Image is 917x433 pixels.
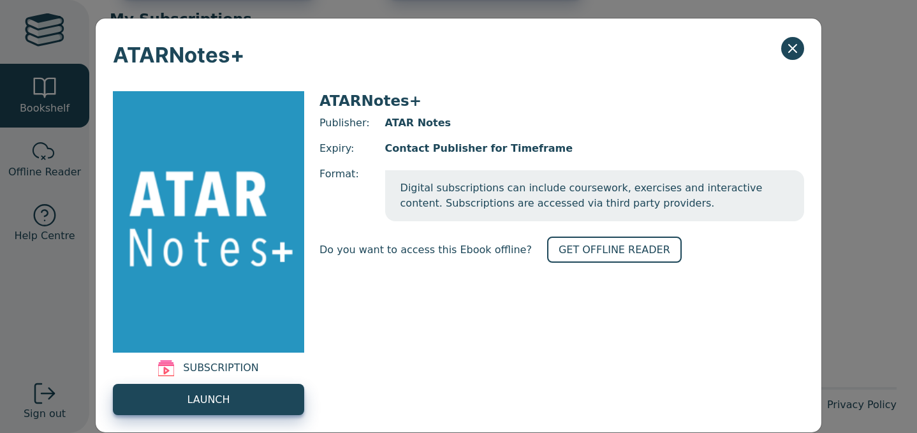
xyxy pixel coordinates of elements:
[319,237,804,263] div: Do you want to access this Ebook offline?
[781,37,804,60] button: Close
[319,115,370,131] span: Publisher:
[319,92,422,109] span: ATARNotes+
[385,115,804,131] span: ATAR Notes
[187,392,230,407] span: LAUNCH
[113,91,304,353] img: 5df276d0-ac4d-44c9-9fd2-1a5eb7e454d0.png
[183,360,258,376] span: SUBSCRIPTION
[113,36,244,74] span: ATARNotes+
[113,384,304,415] a: LAUNCH
[385,170,804,221] span: Digital subscriptions can include coursework, exercises and interactive content. Subscriptions ar...
[385,141,804,156] span: Contact Publisher for Timeframe
[158,360,174,376] img: subscription.svg
[547,237,682,263] a: GET OFFLINE READER
[319,166,370,221] span: Format:
[319,141,370,156] span: Expiry:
